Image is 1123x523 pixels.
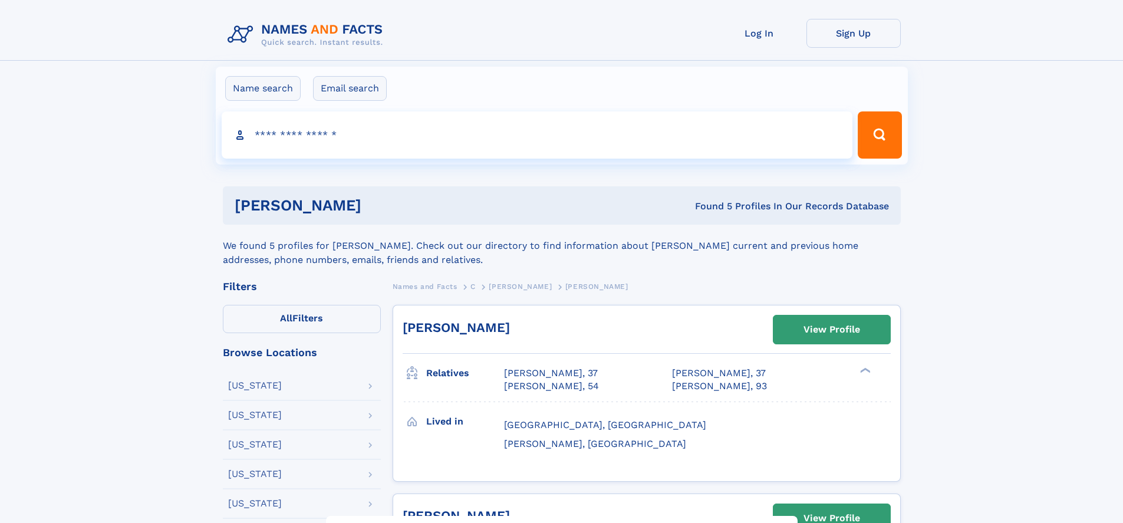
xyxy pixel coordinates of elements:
span: All [280,313,292,324]
a: [PERSON_NAME], 37 [672,367,766,380]
a: View Profile [773,315,890,344]
span: [PERSON_NAME] [565,282,628,291]
a: Log In [712,19,806,48]
div: [US_STATE] [228,469,282,479]
div: Browse Locations [223,347,381,358]
a: [PERSON_NAME] [403,508,510,523]
a: Sign Up [806,19,901,48]
a: [PERSON_NAME], 93 [672,380,767,393]
div: ❯ [857,367,871,374]
a: Names and Facts [393,279,457,294]
span: [PERSON_NAME], [GEOGRAPHIC_DATA] [504,438,686,449]
div: [US_STATE] [228,410,282,420]
label: Filters [223,305,381,333]
div: Filters [223,281,381,292]
div: [US_STATE] [228,499,282,508]
button: Search Button [858,111,901,159]
a: [PERSON_NAME], 54 [504,380,599,393]
input: search input [222,111,853,159]
h3: Lived in [426,412,504,432]
span: C [470,282,476,291]
a: [PERSON_NAME] [403,320,510,335]
a: C [470,279,476,294]
div: [US_STATE] [228,381,282,390]
label: Name search [225,76,301,101]
h3: Relatives [426,363,504,383]
div: [US_STATE] [228,440,282,449]
span: [GEOGRAPHIC_DATA], [GEOGRAPHIC_DATA] [504,419,706,430]
h1: [PERSON_NAME] [235,198,528,213]
img: Logo Names and Facts [223,19,393,51]
a: [PERSON_NAME], 37 [504,367,598,380]
span: [PERSON_NAME] [489,282,552,291]
label: Email search [313,76,387,101]
div: We found 5 profiles for [PERSON_NAME]. Check out our directory to find information about [PERSON_... [223,225,901,267]
div: View Profile [803,316,860,343]
div: Found 5 Profiles In Our Records Database [528,200,889,213]
a: [PERSON_NAME] [489,279,552,294]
